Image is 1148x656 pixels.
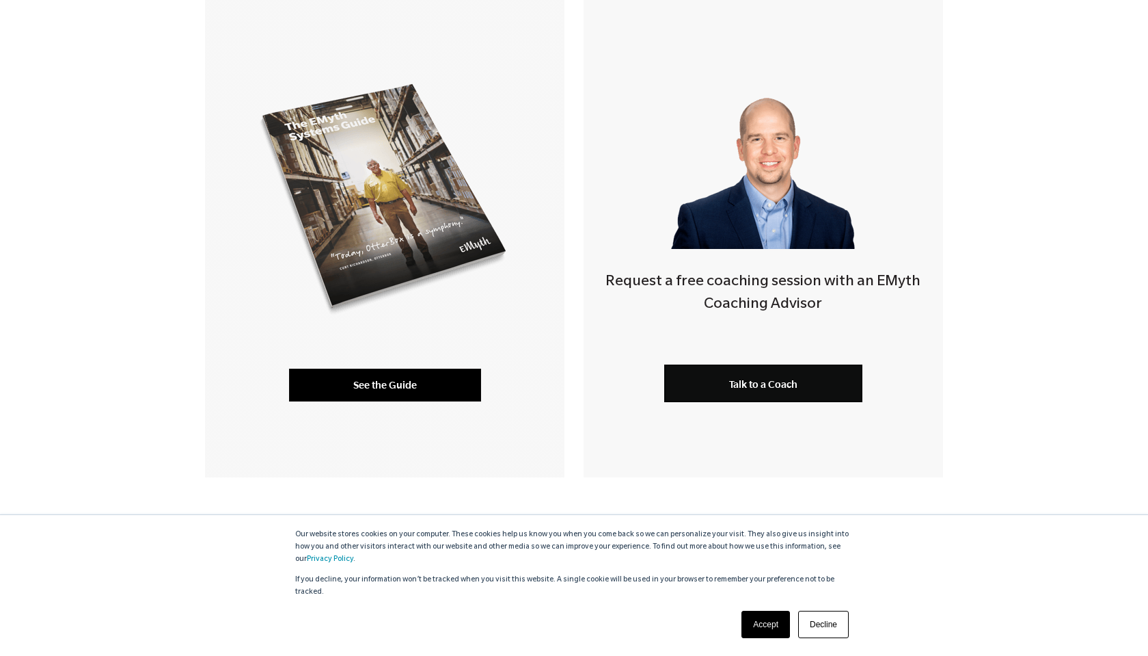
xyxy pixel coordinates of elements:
img: systems-mockup-transp [253,75,517,322]
a: Privacy Policy [307,555,353,564]
p: If you decline, your information won’t be tracked when you visit this website. A single cookie wi... [295,574,853,599]
a: Talk to a Coach [664,365,862,402]
h4: Request a free coaching session with an EMyth Coaching Advisor [584,272,943,317]
a: See the Guide [289,369,481,402]
p: Our website stores cookies on your computer. These cookies help us know you when you come back so... [295,529,853,566]
img: Smart-business-coach.png [665,72,862,249]
span: Talk to a Coach [729,378,797,390]
a: Decline [798,611,849,638]
a: Accept [741,611,790,638]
